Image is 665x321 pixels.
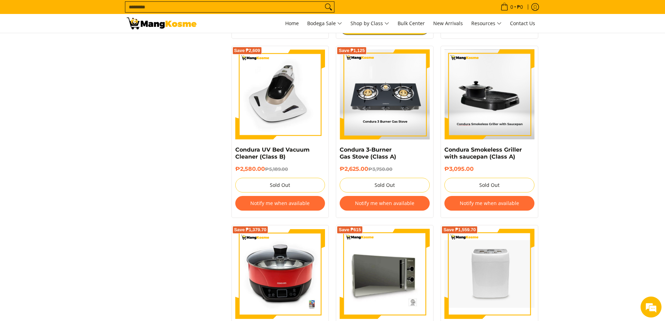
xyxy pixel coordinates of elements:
[468,14,505,33] a: Resources
[443,228,476,232] span: Save ₱1,559.70
[398,20,425,27] span: Bulk Center
[235,196,325,211] button: Notify me when available
[444,178,534,192] button: Sold Out
[339,228,361,232] span: Save ₱615
[340,146,396,160] a: Condura 3-Burner Gas Stove (Class A)
[340,166,430,173] h6: ₱2,625.00
[347,14,393,33] a: Shop by Class
[234,49,260,53] span: Save ₱2,609
[471,19,502,28] span: Resources
[40,88,96,159] span: We're online!
[235,50,325,140] img: Condura UV Bed Vacuum Cleaner (Class B)
[444,146,522,160] a: Condura Smokeless Griller with saucepan (Class A)
[430,14,466,33] a: New Arrivals
[350,19,389,28] span: Shop by Class
[444,166,534,173] h6: ₱3,095.00
[510,20,535,27] span: Contact Us
[234,228,267,232] span: Save ₱1,379.70
[265,166,288,172] del: ₱5,189.00
[507,14,539,33] a: Contact Us
[285,20,299,27] span: Home
[235,166,325,173] h6: ₱2,580.00
[444,50,534,140] img: condura-smokeless-griller-with-saucepan-full-view-mang-kosme
[368,166,392,172] del: ₱3,750.00
[340,229,430,319] img: Condura 20L Mechanical Microwave Oven, Silver (Premium) - 0
[509,5,514,9] span: 0
[3,191,133,215] textarea: Type your message and hit 'Enter'
[340,178,430,192] button: Sold Out
[340,50,430,139] img: condura-3-burner-gas-stove-black-full-view-mang-kosme
[394,14,428,33] a: Bulk Center
[127,17,197,29] img: Condura | Mang Kosme
[339,49,365,53] span: Save ₱1,125
[444,240,534,308] img: Condura Bread Maker (Class A)
[36,39,117,48] div: Chat with us now
[444,196,534,211] button: Notify me when available
[323,2,334,12] button: Search
[516,5,524,9] span: ₱0
[204,14,539,33] nav: Main Menu
[235,229,325,319] img: Condura Multifunction Hot Pot (Class A)
[235,178,325,192] button: Sold Out
[114,3,131,20] div: Minimize live chat window
[307,19,342,28] span: Bodega Sale
[340,196,430,211] button: Notify me when available
[282,14,302,33] a: Home
[498,3,525,11] span: •
[433,20,463,27] span: New Arrivals
[235,146,310,160] a: Condura UV Bed Vacuum Cleaner (Class B)
[304,14,346,33] a: Bodega Sale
